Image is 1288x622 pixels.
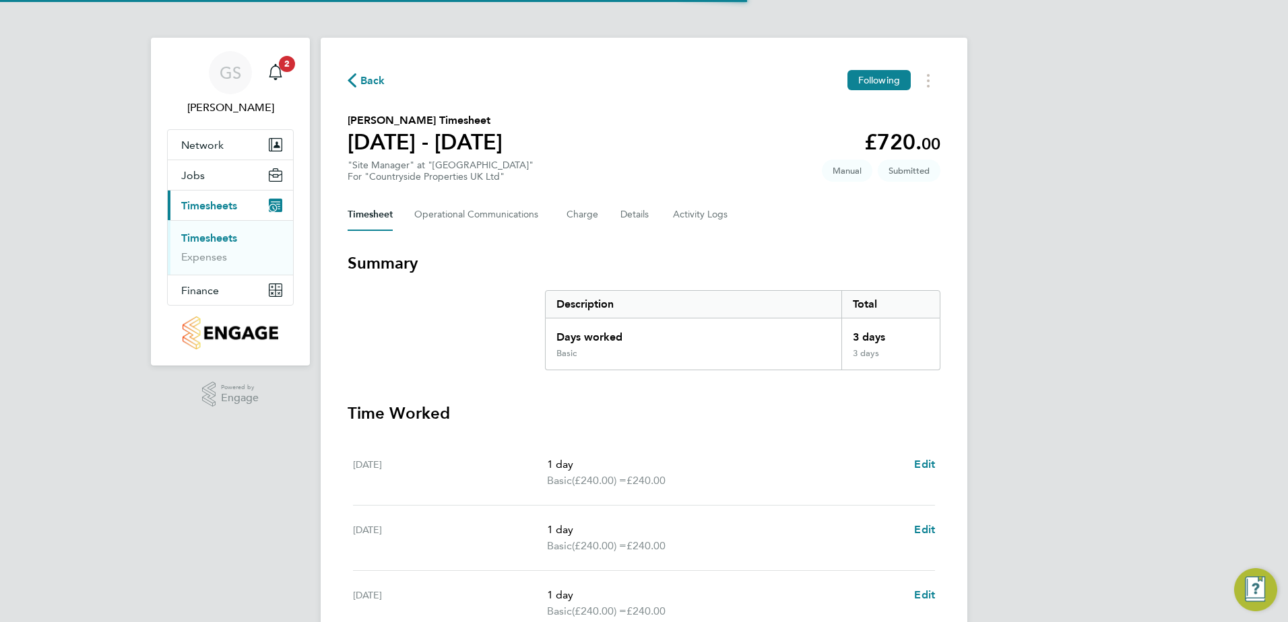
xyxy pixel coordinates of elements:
[167,316,294,349] a: Go to home page
[914,523,935,536] span: Edit
[626,539,666,552] span: £240.00
[167,51,294,116] a: GS[PERSON_NAME]
[847,70,911,90] button: Following
[181,169,205,182] span: Jobs
[822,160,872,182] span: This timesheet was manually created.
[1234,568,1277,611] button: Engage Resource Center
[348,72,385,89] button: Back
[181,139,224,151] span: Network
[916,70,940,91] button: Timesheets Menu
[202,382,259,407] a: Powered byEngage
[878,160,940,182] span: This timesheet is Submitted.
[914,456,935,473] a: Edit
[168,130,293,160] button: Network
[546,318,841,348] div: Days worked
[914,522,935,538] a: Edit
[572,604,626,617] span: (£240.00) =
[168,275,293,305] button: Finance
[279,56,295,72] span: 2
[348,403,940,424] h3: Time Worked
[353,456,547,489] div: [DATE]
[545,290,940,370] div: Summary
[262,51,289,94] a: 2
[841,291,940,318] div: Total
[914,458,935,471] span: Edit
[181,284,219,297] span: Finance
[353,587,547,619] div: [DATE]
[348,160,534,182] div: "Site Manager" at "[GEOGRAPHIC_DATA]"
[572,474,626,487] span: (£240.00) =
[546,291,841,318] div: Description
[547,522,903,538] p: 1 day
[151,38,310,366] nav: Main navigation
[348,252,940,274] h3: Summary
[183,316,278,349] img: countryside-properties-logo-retina.png
[914,588,935,601] span: Edit
[168,160,293,190] button: Jobs
[547,538,572,554] span: Basic
[360,73,385,89] span: Back
[626,604,666,617] span: £240.00
[922,134,940,153] span: 00
[547,587,903,603] p: 1 day
[168,191,293,220] button: Timesheets
[221,392,259,404] span: Engage
[348,171,534,182] div: For "Countryside Properties UK Ltd"
[348,112,503,129] h2: [PERSON_NAME] Timesheet
[547,473,572,489] span: Basic
[864,129,940,155] app-decimal: £720.
[348,199,393,231] button: Timesheet
[414,199,545,231] button: Operational Communications
[572,539,626,552] span: (£240.00) =
[547,456,903,473] p: 1 day
[220,64,241,81] span: GS
[567,199,599,231] button: Charge
[914,587,935,603] a: Edit
[181,232,237,244] a: Timesheets
[547,603,572,619] span: Basic
[556,348,577,359] div: Basic
[841,318,940,348] div: 3 days
[626,474,666,487] span: £240.00
[181,199,237,212] span: Timesheets
[221,382,259,393] span: Powered by
[167,100,294,116] span: Gurraj Singh
[181,250,227,263] a: Expenses
[353,522,547,554] div: [DATE]
[348,129,503,155] h1: [DATE] - [DATE]
[673,199,730,231] button: Activity Logs
[620,199,651,231] button: Details
[168,220,293,275] div: Timesheets
[858,74,900,86] span: Following
[841,348,940,370] div: 3 days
